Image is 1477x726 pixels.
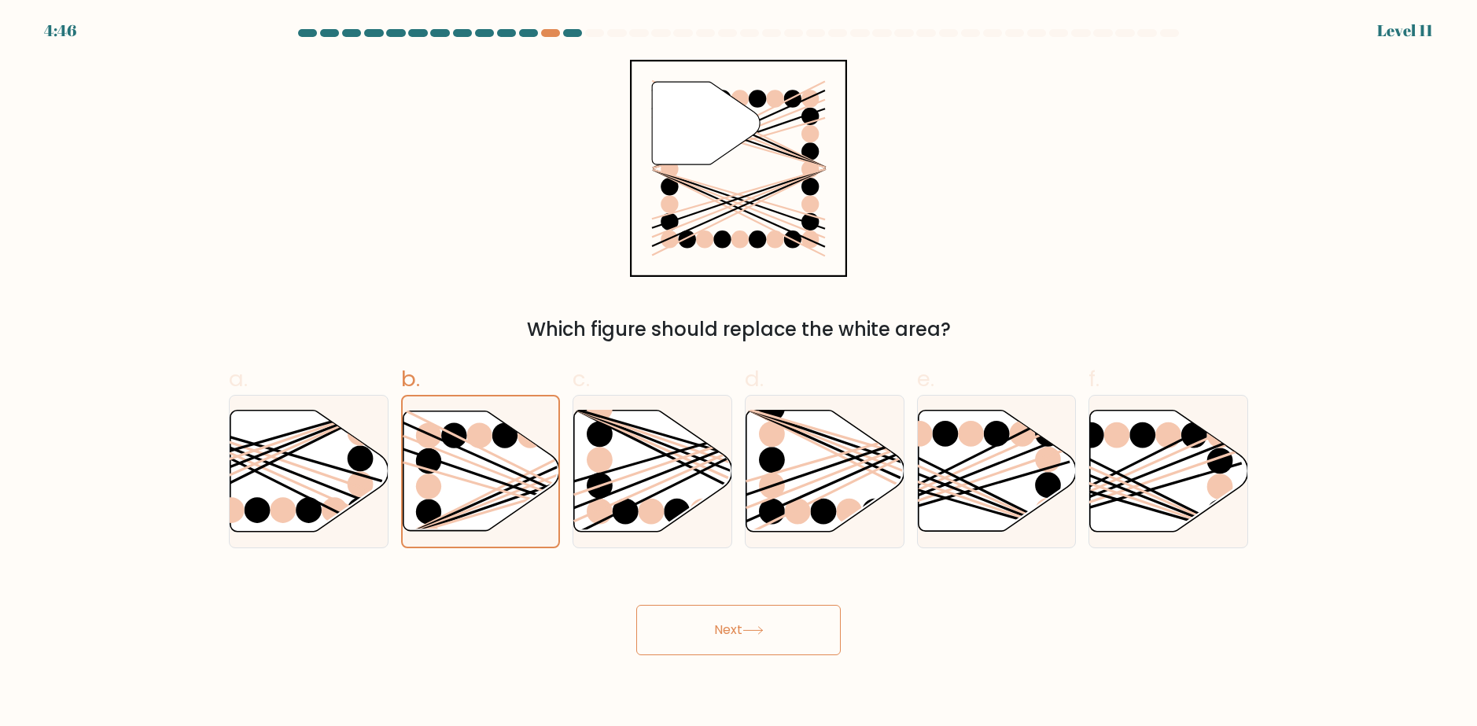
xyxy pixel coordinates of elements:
span: b. [401,363,420,394]
span: a. [229,363,248,394]
span: c. [573,363,590,394]
span: d. [745,363,764,394]
div: Level 11 [1377,19,1433,42]
button: Next [636,605,841,655]
span: f. [1088,363,1099,394]
span: e. [917,363,934,394]
g: " [652,82,760,164]
div: Which figure should replace the white area? [238,315,1239,344]
div: 4:46 [44,19,76,42]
